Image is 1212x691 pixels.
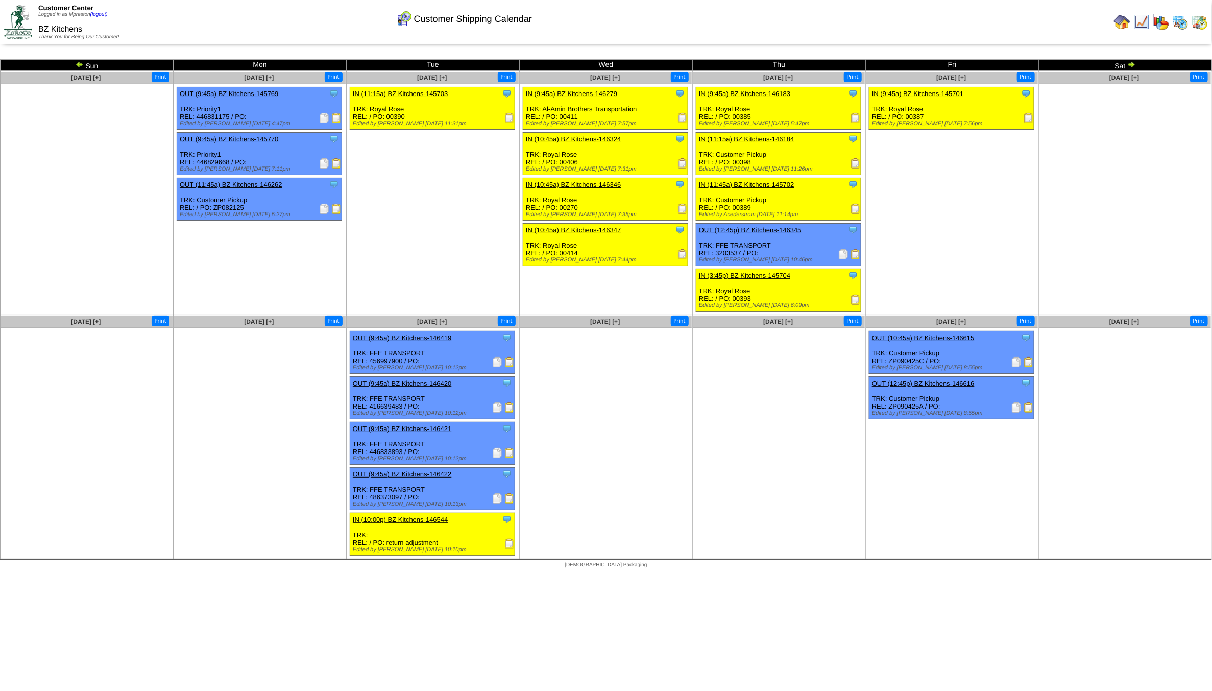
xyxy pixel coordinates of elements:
[353,546,515,553] div: Edited by [PERSON_NAME] [DATE] 10:10pm
[851,249,861,259] img: Bill of Lading
[699,272,790,279] a: IN (3:45p) BZ Kitchens-145704
[350,331,515,374] div: TRK: FFE TRANSPORT REL: 456997900 / PO:
[38,34,119,40] span: Thank You for Being Our Customer!
[498,316,516,326] button: Print
[353,470,451,478] a: OUT (9:45a) BZ Kitchens-146422
[1190,316,1208,326] button: Print
[763,318,793,325] a: [DATE] [+]
[1017,72,1035,82] button: Print
[38,4,93,12] span: Customer Center
[848,88,858,99] img: Tooltip
[1021,88,1031,99] img: Tooltip
[1192,14,1208,30] img: calendarinout.gif
[848,179,858,189] img: Tooltip
[417,318,447,325] a: [DATE] [+]
[396,11,412,27] img: calendarcustomer.gif
[492,357,502,367] img: Packing Slip
[677,158,688,169] img: Receiving Document
[763,74,793,81] a: [DATE] [+]
[1109,74,1139,81] a: [DATE] [+]
[244,318,274,325] a: [DATE] [+]
[844,72,862,82] button: Print
[693,60,866,71] td: Thu
[936,318,966,325] a: [DATE] [+]
[1114,14,1130,30] img: home.gif
[347,60,520,71] td: Tue
[677,249,688,259] img: Receiving Document
[844,316,862,326] button: Print
[936,74,966,81] a: [DATE] [+]
[526,135,621,143] a: IN (10:45a) BZ Kitchens-146324
[699,211,861,218] div: Edited by Acederstrom [DATE] 11:14pm
[1024,357,1034,367] img: Bill of Lading
[504,539,515,549] img: Receiving Document
[851,158,861,169] img: Receiving Document
[675,134,685,144] img: Tooltip
[696,269,861,312] div: TRK: Royal Rose REL: / PO: 00393
[1190,72,1208,82] button: Print
[869,87,1034,130] div: TRK: Royal Rose REL: / PO: 00387
[329,88,339,99] img: Tooltip
[675,88,685,99] img: Tooltip
[417,74,447,81] a: [DATE] [+]
[329,179,339,189] img: Tooltip
[699,302,861,308] div: Edited by [PERSON_NAME] [DATE] 6:09pm
[1153,14,1169,30] img: graph.gif
[331,204,342,214] img: Bill of Lading
[869,377,1034,419] div: TRK: Customer Pickup REL: ZP090425A / PO:
[152,72,169,82] button: Print
[325,316,343,326] button: Print
[319,113,329,123] img: Packing Slip
[1021,378,1031,388] img: Tooltip
[699,121,861,127] div: Edited by [PERSON_NAME] [DATE] 5:47pm
[502,332,512,343] img: Tooltip
[590,74,620,81] a: [DATE] [+]
[1109,318,1139,325] a: [DATE] [+]
[872,90,963,98] a: IN (9:45a) BZ Kitchens-145701
[1133,14,1150,30] img: line_graph.gif
[325,72,343,82] button: Print
[244,74,274,81] a: [DATE] [+]
[1011,402,1022,413] img: Packing Slip
[677,113,688,123] img: Receiving Document
[180,90,278,98] a: OUT (9:45a) BZ Kitchens-145769
[671,316,689,326] button: Print
[504,402,515,413] img: Bill of Lading
[699,90,790,98] a: IN (9:45a) BZ Kitchens-146183
[526,121,688,127] div: Edited by [PERSON_NAME] [DATE] 7:57pm
[851,113,861,123] img: Receiving Document
[872,365,1034,371] div: Edited by [PERSON_NAME] [DATE] 8:55pm
[1024,402,1034,413] img: Bill of Lading
[869,331,1034,374] div: TRK: Customer Pickup REL: ZP090425C / PO:
[350,87,515,130] div: TRK: Royal Rose REL: / PO: 00390
[350,422,515,465] div: TRK: FFE TRANSPORT REL: 446833893 / PO:
[699,226,802,234] a: OUT (12:45p) BZ Kitchens-146345
[590,318,620,325] span: [DATE] [+]
[177,133,342,175] div: TRK: Priority1 REL: 446829668 / PO:
[1024,113,1034,123] img: Receiving Document
[675,179,685,189] img: Tooltip
[526,166,688,172] div: Edited by [PERSON_NAME] [DATE] 7:31pm
[1011,357,1022,367] img: Packing Slip
[71,318,101,325] a: [DATE] [+]
[71,74,101,81] a: [DATE] [+]
[180,135,278,143] a: OUT (9:45a) BZ Kitchens-145770
[38,25,82,34] span: BZ Kitchens
[523,224,688,266] div: TRK: Royal Rose REL: / PO: 00414
[848,270,858,280] img: Tooltip
[520,60,693,71] td: Wed
[526,257,688,263] div: Edited by [PERSON_NAME] [DATE] 7:44pm
[848,134,858,144] img: Tooltip
[38,12,108,17] span: Logged in as Mpreston
[174,60,347,71] td: Mon
[523,178,688,221] div: TRK: Royal Rose REL: / PO: 00270
[350,513,515,556] div: TRK: REL: / PO: return adjustment
[504,493,515,504] img: Bill of Lading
